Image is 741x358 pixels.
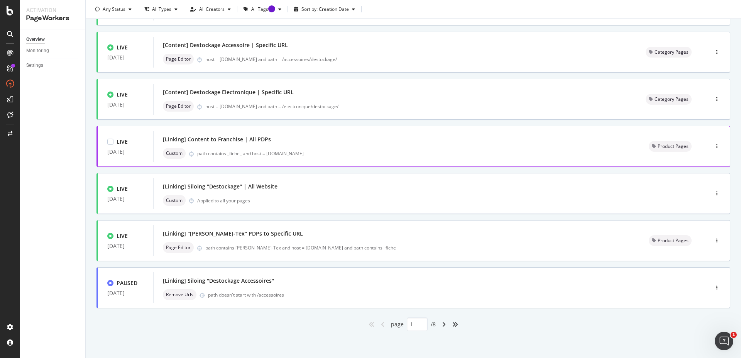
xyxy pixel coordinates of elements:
[26,36,45,44] div: Overview
[166,57,191,61] span: Page Editor
[163,136,271,143] div: [Linking] Content to Franchise | All PDPs
[107,243,144,249] div: [DATE]
[208,292,676,298] div: path doesn't start with /accessoires
[103,7,125,12] div: Any Status
[117,185,128,193] div: LIVE
[251,7,275,12] div: All Tags
[166,198,183,203] span: Custom
[449,318,461,331] div: angles-right
[26,47,80,55] a: Monitoring
[163,183,277,190] div: [Linking] Siloing "Destockage" | All Website
[205,103,627,110] div: host = [DOMAIN_NAME] and path = /electronique/destockage/
[731,332,737,338] span: 1
[26,47,49,55] div: Monitoring
[166,245,191,250] span: Page Editor
[365,318,378,331] div: angles-left
[107,290,144,296] div: [DATE]
[117,91,128,98] div: LIVE
[268,5,275,12] div: Tooltip anchor
[166,292,193,297] span: Remove Urls
[378,318,388,331] div: angle-left
[26,6,79,14] div: Activation
[240,3,284,15] button: All TagsTooltip anchor
[715,332,733,350] iframe: Intercom live chat
[107,196,144,202] div: [DATE]
[658,144,689,149] span: Product Pages
[163,195,186,206] div: neutral label
[26,36,80,44] a: Overview
[163,54,194,64] div: neutral label
[26,14,79,23] div: PageWorkers
[391,317,436,331] div: page / 8
[163,230,303,238] div: [Linking] "[PERSON_NAME]-Tex" PDPs to Specific URL
[655,50,689,54] span: Category Pages
[141,3,181,15] button: All Types
[199,7,225,12] div: All Creators
[163,88,294,96] div: [Content] Destockage Electronique | Specific URL
[163,277,274,285] div: [Linking] Siloing "Destockage Accessoires"
[163,41,288,49] div: [Content] Destockage Accessoire | Specific URL
[187,3,234,15] button: All Creators
[163,289,196,300] div: neutral label
[205,56,627,63] div: host = [DOMAIN_NAME] and path = /accessoires/destockage/
[649,141,692,152] div: neutral label
[117,44,128,51] div: LIVE
[166,104,191,109] span: Page Editor
[117,232,128,240] div: LIVE
[439,318,449,331] div: angle-right
[26,61,43,70] div: Settings
[92,3,135,15] button: Any Status
[107,149,144,155] div: [DATE]
[197,150,630,157] div: path contains _fiche_ and host = [DOMAIN_NAME]
[197,197,250,204] div: Applied to all your pages
[163,148,186,159] div: neutral label
[301,7,349,12] div: Sort by: Creation Date
[646,47,692,58] div: neutral label
[166,151,183,156] span: Custom
[107,54,144,61] div: [DATE]
[291,3,358,15] button: Sort by: Creation Date
[26,61,80,70] a: Settings
[117,279,137,287] div: PAUSED
[658,238,689,243] span: Product Pages
[649,235,692,246] div: neutral label
[205,244,630,251] div: path contains [PERSON_NAME]-Tex and host = [DOMAIN_NAME] and path contains _fiche_
[163,242,194,253] div: neutral label
[107,102,144,108] div: [DATE]
[646,94,692,105] div: neutral label
[655,97,689,102] span: Category Pages
[163,101,194,112] div: neutral label
[117,138,128,146] div: LIVE
[152,7,171,12] div: All Types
